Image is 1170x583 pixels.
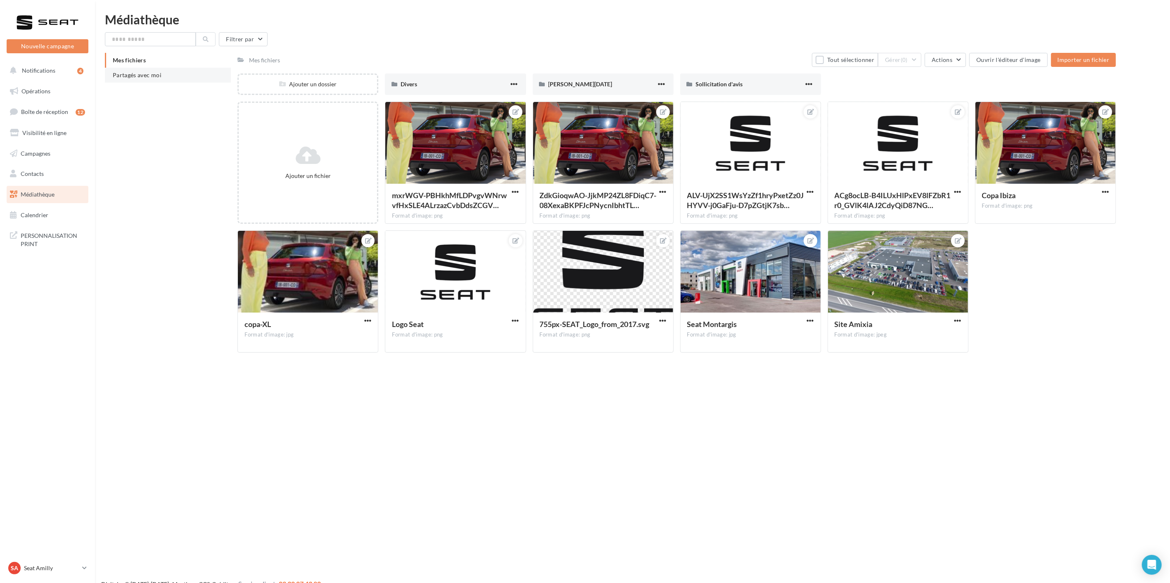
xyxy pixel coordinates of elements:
[77,68,83,74] div: 4
[24,564,79,572] p: Seat Amilly
[687,320,737,329] span: Seat Montargis
[901,57,908,63] span: (0)
[21,211,48,218] span: Calendrier
[5,124,90,142] a: Visibilité en ligne
[244,320,271,329] span: copa-XL
[242,172,374,180] div: Ajouter un fichier
[76,109,85,116] div: 12
[21,191,55,198] span: Médiathèque
[1142,555,1162,575] div: Open Intercom Messenger
[11,564,18,572] span: SA
[7,560,88,576] a: SA Seat Amilly
[835,320,873,329] span: Site Amixia
[21,230,85,248] span: PERSONNALISATION PRINT
[392,191,507,210] span: mxrWGV-PBHkhMfLDPvgvWNrwvfHxSLE4ALrzazCvbDdsZCGVoSSgbRz2Nbo2mPqY_HpjZH9IYEsnCvfe8w=s0
[5,186,90,203] a: Médiathèque
[392,320,424,329] span: Logo Seat
[5,83,90,100] a: Opérations
[687,212,814,220] div: Format d'image: png
[21,170,44,177] span: Contacts
[982,191,1016,200] span: Copa Ibiza
[21,108,68,115] span: Boîte de réception
[5,103,90,121] a: Boîte de réception12
[392,331,519,339] div: Format d'image: png
[982,202,1109,210] div: Format d'image: png
[249,56,280,64] div: Mes fichiers
[687,191,804,210] span: ALV-UjX2SS1WsYzZf1hryPxetZz0JHYVV-j0GaFju-D7pZGtjK7sbmWN
[7,39,88,53] button: Nouvelle campagne
[21,88,50,95] span: Opérations
[5,227,90,251] a: PERSONNALISATION PRINT
[835,191,951,210] span: ACg8ocLB-B4ILUxHlPxEV8lFZbR1r0_GVlK4lAJ2CdyQiD87NGmWT295
[401,81,417,88] span: Divers
[113,71,161,78] span: Partagés avec moi
[812,53,878,67] button: Tout sélectionner
[696,81,743,88] span: Sollicitation d'avis
[925,53,966,67] button: Actions
[969,53,1047,67] button: Ouvrir l'éditeur d'image
[5,206,90,224] a: Calendrier
[1058,56,1110,63] span: Importer un fichier
[5,145,90,162] a: Campagnes
[113,57,146,64] span: Mes fichiers
[932,56,952,63] span: Actions
[540,331,667,339] div: Format d'image: png
[540,191,657,210] span: ZdkGioqwAO-JjkMP24ZL8FDiqC7-08XexaBKPFJcPNycnIbhtTLTXBqNk2upQMQezZPY5nv4vE9dNsL5gQ=s0
[540,212,667,220] div: Format d'image: png
[392,212,519,220] div: Format d'image: png
[1051,53,1116,67] button: Importer un fichier
[105,13,1160,26] div: Médiathèque
[5,62,87,79] button: Notifications 4
[548,81,612,88] span: [PERSON_NAME][DATE]
[219,32,268,46] button: Filtrer par
[22,67,55,74] span: Notifications
[22,129,66,136] span: Visibilité en ligne
[244,331,371,339] div: Format d'image: jpg
[239,80,377,88] div: Ajouter un dossier
[21,149,50,156] span: Campagnes
[540,320,650,329] span: 755px-SEAT_Logo_from_2017.svg
[5,165,90,182] a: Contacts
[835,331,961,339] div: Format d'image: jpeg
[835,212,961,220] div: Format d'image: png
[878,53,921,67] button: Gérer(0)
[687,331,814,339] div: Format d'image: jpg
